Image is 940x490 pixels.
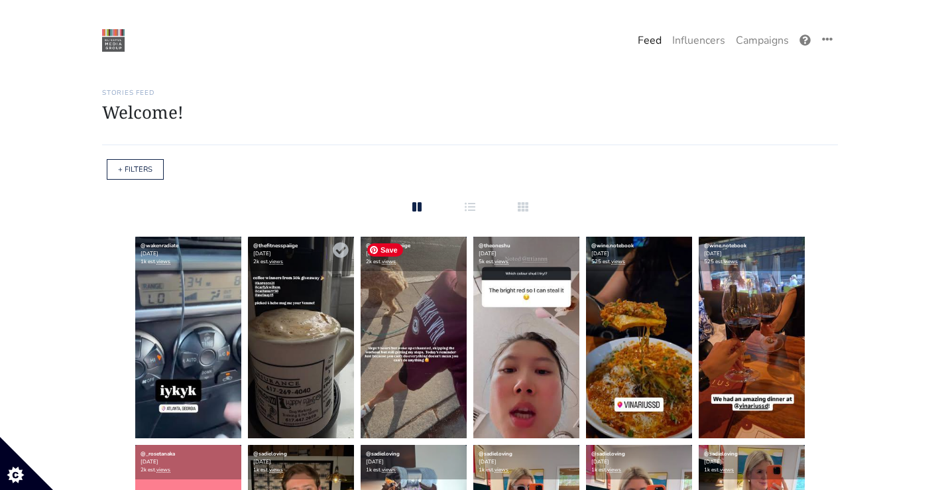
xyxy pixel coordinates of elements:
[704,450,738,458] a: @sadieloving
[102,29,125,52] img: 22:22:48_1550874168
[473,237,579,271] div: [DATE] 5k est.
[495,258,508,265] a: views
[367,243,403,257] span: Save
[382,466,396,473] a: views
[586,445,692,479] div: [DATE] 1k est.
[135,445,241,479] div: [DATE] 2k est.
[699,445,805,479] div: [DATE] 1k est.
[699,237,805,271] div: [DATE] 525 est.
[248,237,354,271] div: [DATE] 2k est.
[586,237,692,271] div: [DATE] 525 est.
[495,466,508,473] a: views
[366,242,410,249] a: @thefitnesspaiige
[361,237,467,271] div: [DATE] 2k est.
[102,102,838,123] h1: Welcome!
[479,450,512,458] a: @sadieloving
[156,466,170,473] a: views
[632,27,667,54] a: Feed
[361,445,467,479] div: [DATE] 1k est.
[724,258,738,265] a: views
[248,445,354,479] div: [DATE] 1k est.
[269,466,283,473] a: views
[611,258,625,265] a: views
[591,242,634,249] a: @wine.notebook
[141,450,175,458] a: @_rosetanaka
[269,258,283,265] a: views
[253,242,298,249] a: @thefitnesspaiige
[102,89,838,97] h6: Stories Feed
[607,466,621,473] a: views
[731,27,794,54] a: Campaigns
[141,242,178,249] a: @wakenradiate
[253,450,287,458] a: @sadieloving
[479,242,510,249] a: @theoneshu
[704,242,746,249] a: @wine.notebook
[720,466,734,473] a: views
[135,237,241,271] div: [DATE] 1k est.
[667,27,731,54] a: Influencers
[118,164,152,174] a: + FILTERS
[473,445,579,479] div: [DATE] 1k est.
[382,258,396,265] a: views
[156,258,170,265] a: views
[366,450,400,458] a: @sadieloving
[591,450,625,458] a: @sadieloving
